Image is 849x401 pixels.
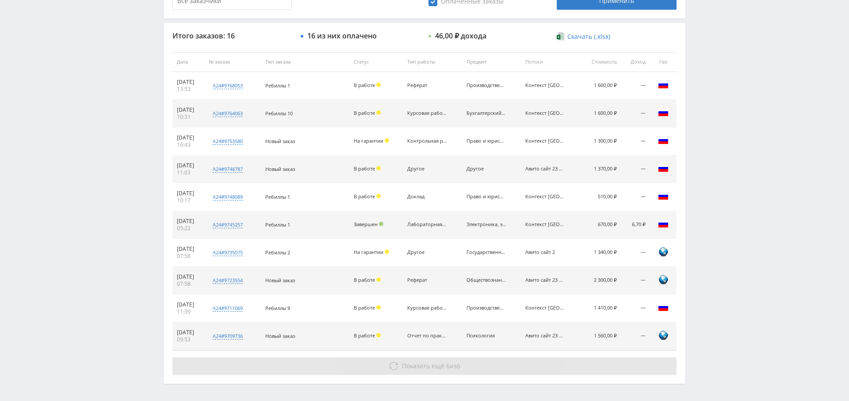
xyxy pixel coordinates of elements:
[658,163,669,174] img: rus.png
[265,138,295,144] span: Новый заказ
[177,301,200,308] div: [DATE]
[177,246,200,253] div: [DATE]
[376,305,381,310] span: Холд
[525,138,565,144] div: Контекст new лендинг
[462,52,521,72] th: Предмет
[265,249,290,256] span: Ребиллы 2
[354,276,375,283] span: В работе
[580,128,621,155] td: 1 300,00 ₽
[177,253,200,260] div: 07:58
[407,83,447,88] div: Реферат
[213,305,243,312] div: a24#9711069
[177,106,200,113] div: [DATE]
[354,110,375,116] span: В работе
[376,166,381,170] span: Холд
[354,332,375,339] span: В работе
[177,134,200,141] div: [DATE]
[354,82,375,88] span: В работе
[354,304,375,311] span: В работе
[177,280,200,288] div: 07:58
[407,222,447,227] div: Лабораторная работа
[580,72,621,100] td: 1 600,00 ₽
[621,211,650,239] td: 6,70 ₽
[580,211,621,239] td: 670,00 ₽
[407,166,447,172] div: Другое
[435,32,486,40] div: 46,00 ₽ дохода
[177,162,200,169] div: [DATE]
[265,82,290,89] span: Ребиллы 1
[525,222,565,227] div: Контекст new лендинг
[402,362,444,370] span: Показать ещё
[407,277,447,283] div: Реферат
[467,333,506,339] div: Психология
[349,52,403,72] th: Статус
[265,110,293,117] span: Ребиллы 10
[376,194,381,198] span: Холд
[457,362,460,370] span: 6
[658,302,669,313] img: rus.png
[213,221,243,228] div: a24#9745257
[265,305,290,311] span: Ребиллы 9
[385,250,389,254] span: Холд
[407,138,447,144] div: Контрольная работа
[467,166,506,172] div: Другое
[172,357,677,375] button: Показать ещё 6из6
[177,273,200,280] div: [DATE]
[580,267,621,295] td: 2 300,00 ₽
[525,110,565,116] div: Контекст new лендинг
[376,277,381,282] span: Холд
[177,225,200,232] div: 05:22
[557,32,610,41] a: Скачать (.xlsx)
[385,138,389,143] span: Холд
[525,277,565,283] div: Авито сайт 23 ФТ
[177,329,200,336] div: [DATE]
[403,52,462,72] th: Тип работы
[467,110,506,116] div: Бухгалтерский учет и аудит
[658,79,669,90] img: rus.png
[467,222,506,227] div: Электроника, электротехника, радиотехника
[658,219,669,229] img: rus.png
[621,128,650,155] td: —
[658,191,669,201] img: rus.png
[213,110,243,117] div: a24#9764063
[658,135,669,146] img: rus.png
[580,52,621,72] th: Стоимость
[265,193,290,200] span: Ребиллы 1
[621,155,650,183] td: —
[467,250,506,255] div: Государственное и муниципальное управление
[204,52,261,72] th: № заказа
[525,83,565,88] div: Контекст new лендинг
[376,110,381,115] span: Холд
[525,194,565,200] div: Контекст new лендинг
[213,193,243,200] div: a24#9748089
[621,72,650,100] td: —
[407,110,447,116] div: Курсовая работа
[354,193,375,200] span: В работе
[177,197,200,204] div: 10:17
[525,333,565,339] div: Авито сайт 23 ФТ
[580,183,621,211] td: 510,00 ₽
[567,33,610,40] span: Скачать (.xlsx)
[265,221,290,228] span: Ребиллы 1
[213,249,243,256] div: a24#9735075
[658,274,669,285] img: world.png
[177,190,200,197] div: [DATE]
[261,52,349,72] th: Тип заказа
[354,221,378,227] span: Завершен
[177,86,200,93] div: 13:53
[446,362,450,370] span: 6
[650,52,677,72] th: Гео
[213,82,243,89] div: a24#9768053
[177,336,200,343] div: 09:53
[265,166,295,172] span: Новый заказ
[621,52,650,72] th: Доход
[467,277,506,283] div: Обществознание
[658,246,669,257] img: world.png
[213,333,243,340] div: a24#9709736
[580,295,621,322] td: 1 410,00 ₽
[213,138,243,145] div: a24#9753580
[621,239,650,267] td: —
[172,32,292,40] div: Итого заказов: 16
[354,165,375,172] span: В работе
[658,107,669,118] img: rus.png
